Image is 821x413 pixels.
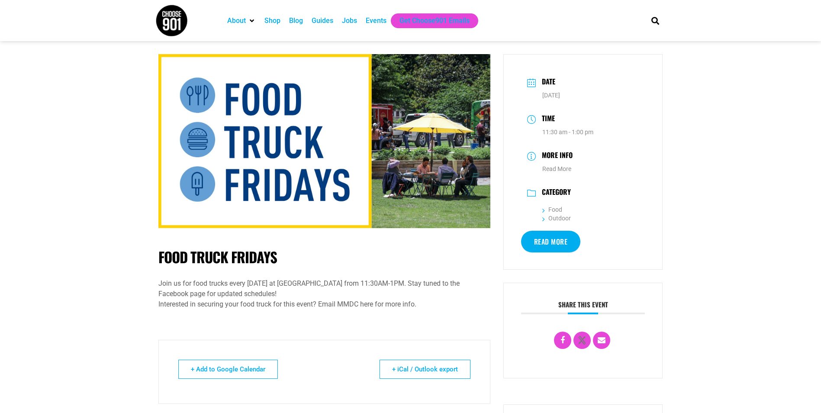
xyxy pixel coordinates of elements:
h3: Category [538,188,571,198]
h3: Date [538,76,555,89]
a: Get Choose901 Emails [399,16,470,26]
abbr: 11:30 am - 1:00 pm [542,129,593,136]
div: Interested in securing your food truck for this event? Email MMDC here for more info. [158,299,490,310]
a: X Social Network [573,332,591,349]
a: Share on Facebook [554,332,571,349]
a: Read More [521,231,581,252]
a: + iCal / Outlook export [380,360,470,379]
div: About [223,13,260,28]
a: Blog [289,16,303,26]
a: Events [366,16,386,26]
nav: Main nav [223,13,637,28]
a: Guides [312,16,333,26]
a: About [227,16,246,26]
a: Outdoor [542,215,571,222]
a: + Add to Google Calendar [178,360,278,379]
a: Email [593,332,610,349]
div: Join us for food trucks every [DATE] at [GEOGRAPHIC_DATA] from 11:30AM-1PM. Stay tuned to the Fac... [158,278,490,299]
h1: Food Truck Fridays [158,248,490,266]
a: Read More [542,165,571,172]
h3: Time [538,113,555,126]
a: Food [542,206,562,213]
a: Shop [264,16,280,26]
h3: More Info [538,150,573,162]
span: [DATE] [542,92,560,99]
div: Search [648,13,662,28]
a: Jobs [342,16,357,26]
h3: Share this event [521,300,645,314]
